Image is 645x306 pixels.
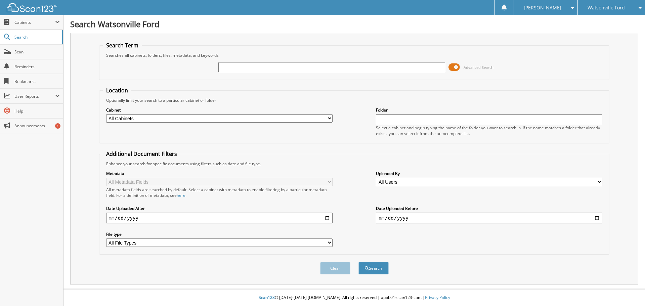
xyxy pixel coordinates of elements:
[14,49,60,55] span: Scan
[376,206,602,211] label: Date Uploaded Before
[376,213,602,223] input: end
[320,262,350,274] button: Clear
[103,52,606,58] div: Searches all cabinets, folders, files, metadata, and keywords
[106,187,333,198] div: All metadata fields are searched by default. Select a cabinet with metadata to enable filtering b...
[106,171,333,176] label: Metadata
[14,93,55,99] span: User Reports
[63,290,645,306] div: © [DATE]-[DATE] [DOMAIN_NAME]. All rights reserved | appb01-scan123-com |
[464,65,493,70] span: Advanced Search
[259,295,275,300] span: Scan123
[177,192,185,198] a: here
[14,34,59,40] span: Search
[376,125,602,136] div: Select a cabinet and begin typing the name of the folder you want to search in. If the name match...
[376,107,602,113] label: Folder
[70,18,638,30] h1: Search Watsonville Ford
[425,295,450,300] a: Privacy Policy
[14,108,60,114] span: Help
[524,6,561,10] span: [PERSON_NAME]
[358,262,389,274] button: Search
[106,107,333,113] label: Cabinet
[14,19,55,25] span: Cabinets
[376,171,602,176] label: Uploaded By
[106,206,333,211] label: Date Uploaded After
[103,150,180,158] legend: Additional Document Filters
[14,79,60,84] span: Bookmarks
[106,231,333,237] label: File type
[588,6,625,10] span: Watsonville Ford
[7,3,57,12] img: scan123-logo-white.svg
[103,87,131,94] legend: Location
[103,161,606,167] div: Enhance your search for specific documents using filters such as date and file type.
[106,213,333,223] input: start
[103,42,142,49] legend: Search Term
[55,123,60,129] div: 1
[14,123,60,129] span: Announcements
[103,97,606,103] div: Optionally limit your search to a particular cabinet or folder
[14,64,60,70] span: Reminders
